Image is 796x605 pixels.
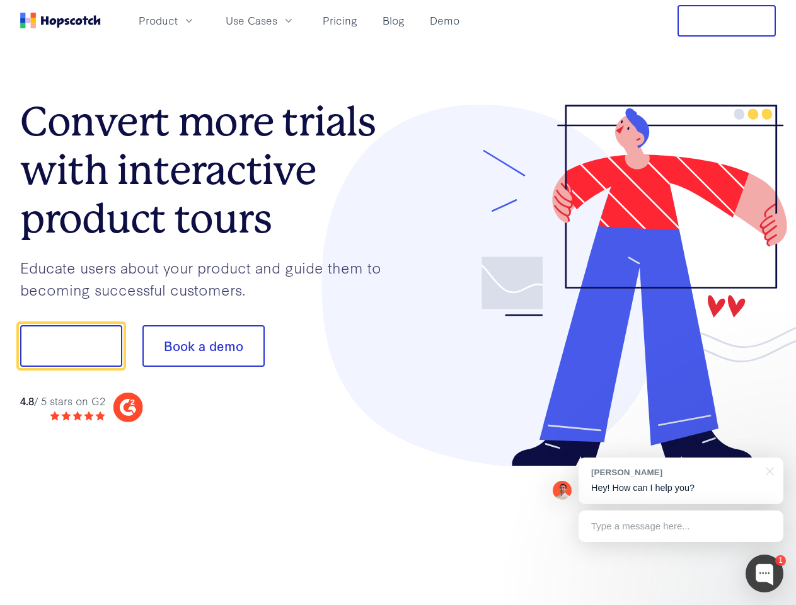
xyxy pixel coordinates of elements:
button: Show me! [20,325,122,367]
a: Blog [378,10,410,31]
a: Home [20,13,101,28]
button: Free Trial [678,5,776,37]
strong: 4.8 [20,393,34,408]
a: Demo [425,10,464,31]
div: / 5 stars on G2 [20,393,105,409]
p: Hey! How can I help you? [591,481,771,495]
span: Product [139,13,178,28]
div: 1 [775,555,786,566]
button: Book a demo [142,325,265,367]
div: Type a message here... [579,510,783,542]
p: Educate users about your product and guide them to becoming successful customers. [20,256,398,300]
a: Pricing [318,10,362,31]
img: Mark Spera [553,481,572,500]
div: [PERSON_NAME] [591,466,758,478]
button: Product [131,10,203,31]
span: Use Cases [226,13,277,28]
h1: Convert more trials with interactive product tours [20,98,398,243]
button: Use Cases [218,10,303,31]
